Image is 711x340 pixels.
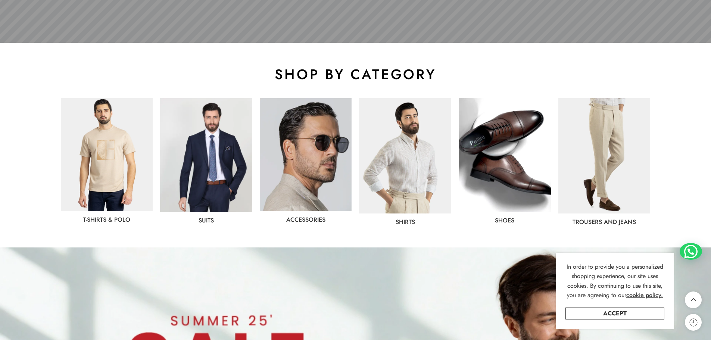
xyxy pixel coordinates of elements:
[626,290,663,300] a: cookie policy.
[286,215,325,224] a: Accessories
[199,216,214,225] a: Suits
[396,218,415,226] a: Shirts
[495,216,514,225] a: shoes
[61,65,651,83] h2: shop by category
[565,308,664,319] a: Accept
[573,218,636,226] a: Trousers and jeans
[567,262,663,300] span: In order to provide you a personalized shopping experience, our site uses cookies. By continuing ...
[83,215,130,224] a: T-Shirts & Polo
